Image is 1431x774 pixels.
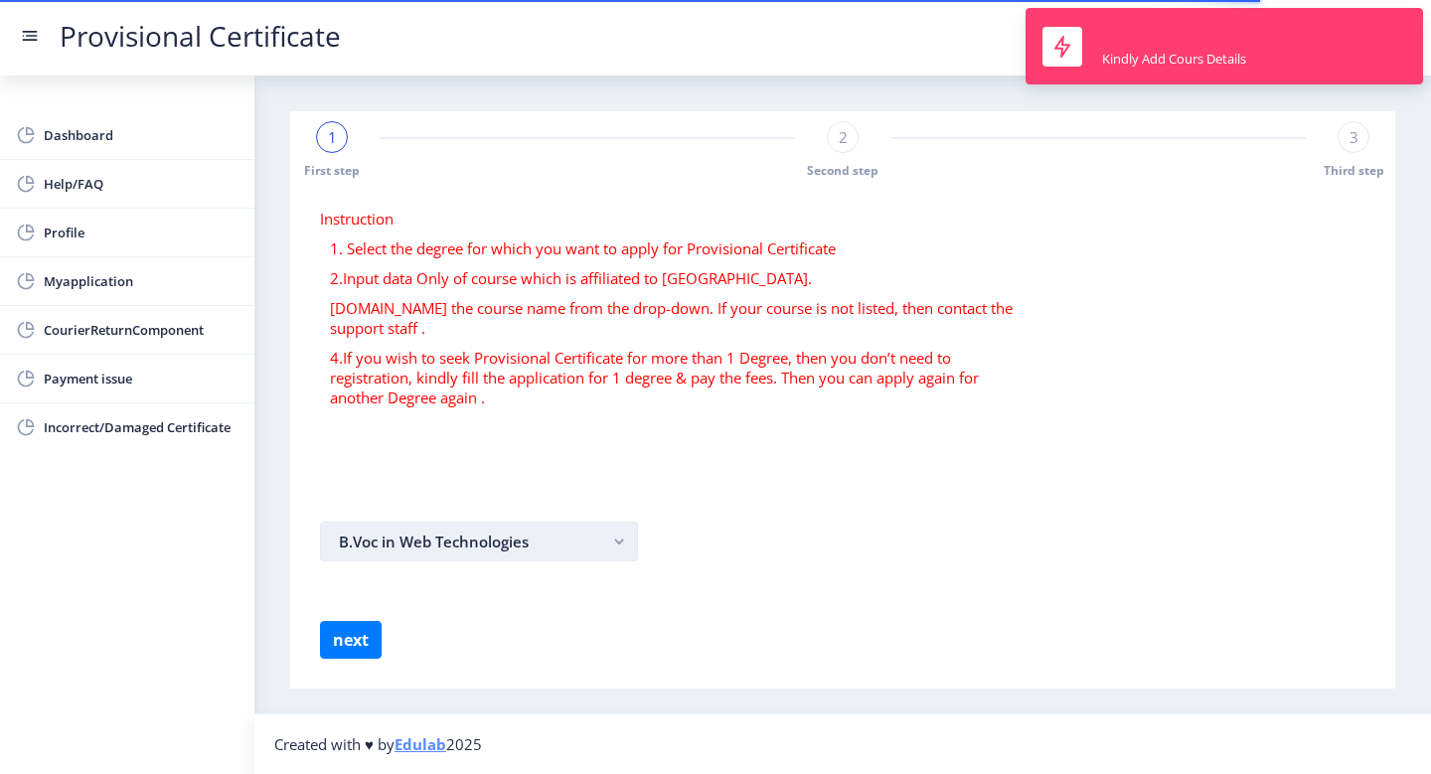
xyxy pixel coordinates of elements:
[44,123,238,147] span: Dashboard
[1324,162,1384,179] span: Third step
[807,162,878,179] span: Second step
[44,269,238,293] span: Myapplication
[44,318,238,342] span: CourierReturnComponent
[328,127,337,147] span: 1
[330,298,1017,338] p: [DOMAIN_NAME] the course name from the drop-down. If your course is not listed, then contact the ...
[44,221,238,244] span: Profile
[330,348,1017,407] p: 4.If you wish to seek Provisional Certificate for more than 1 Degree, then you don’t need to regi...
[1350,127,1358,147] span: 3
[44,367,238,390] span: Payment issue
[40,26,361,47] a: Provisional Certificate
[395,734,446,754] a: Edulab
[330,238,1017,258] p: 1. Select the degree for which you want to apply for Provisional Certificate
[1102,50,1246,68] div: Kindly Add Cours Details
[330,268,1017,288] p: 2.Input data Only of course which is affiliated to [GEOGRAPHIC_DATA].
[320,522,638,561] button: B.Voc in Web Technologies
[274,734,482,754] span: Created with ♥ by 2025
[44,172,238,196] span: Help/FAQ
[304,162,360,179] span: First step
[839,127,848,147] span: 2
[320,209,394,229] span: Instruction
[44,415,238,439] span: Incorrect/Damaged Certificate
[320,621,382,659] button: next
